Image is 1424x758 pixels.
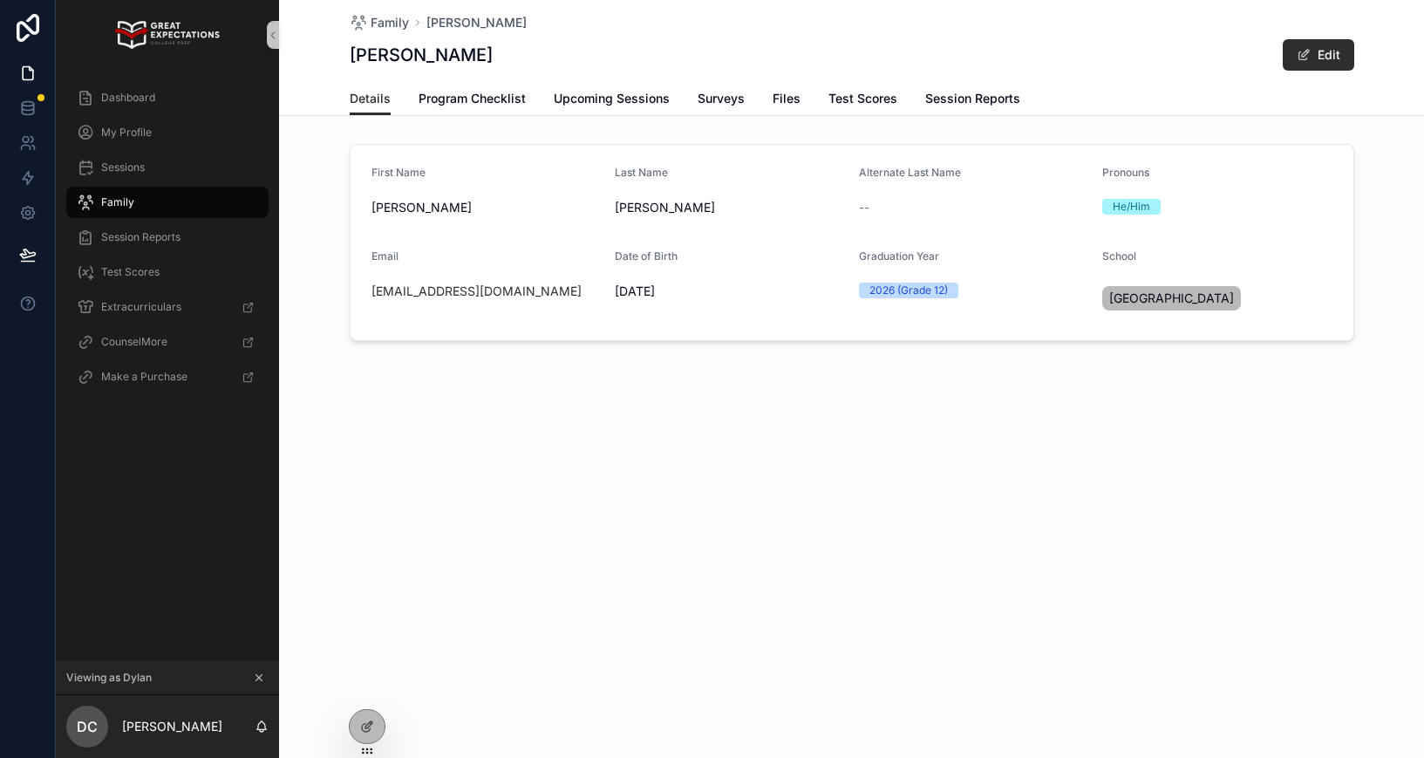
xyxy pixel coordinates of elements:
span: CounselMore [101,335,167,349]
a: My Profile [66,117,269,148]
div: 2026 (Grade 12) [869,283,948,298]
span: [DATE] [615,283,845,300]
span: Details [350,90,391,107]
span: Surveys [698,90,745,107]
span: Make a Purchase [101,370,187,384]
span: Files [773,90,801,107]
img: App logo [115,21,219,49]
p: [PERSON_NAME] [122,718,222,735]
a: Surveys [698,83,745,118]
span: Sessions [101,160,145,174]
span: Last Name [615,166,668,179]
a: Details [350,83,391,116]
span: [PERSON_NAME] [615,199,845,216]
a: Test Scores [66,256,269,288]
a: Extracurriculars [66,291,269,323]
span: School [1102,249,1136,263]
a: CounselMore [66,326,269,358]
a: Upcoming Sessions [554,83,670,118]
span: Date of Birth [615,249,678,263]
a: [EMAIL_ADDRESS][DOMAIN_NAME] [371,283,582,300]
span: -- [859,199,869,216]
span: First Name [371,166,426,179]
button: Edit [1283,39,1354,71]
a: Session Reports [925,83,1020,118]
span: Session Reports [925,90,1020,107]
span: [PERSON_NAME] [371,199,602,216]
span: Family [371,14,409,31]
a: Program Checklist [419,83,526,118]
span: Program Checklist [419,90,526,107]
a: Family [66,187,269,218]
span: Test Scores [828,90,897,107]
span: Session Reports [101,230,181,244]
a: Session Reports [66,222,269,253]
span: Test Scores [101,265,160,279]
span: Graduation Year [859,249,939,263]
a: Files [773,83,801,118]
a: Family [350,14,409,31]
span: Viewing as Dylan [66,671,152,685]
span: Family [101,195,134,209]
span: DC [77,716,98,737]
div: He/Him [1113,199,1150,215]
a: Make a Purchase [66,361,269,393]
a: Sessions [66,152,269,183]
span: Extracurriculars [101,300,181,314]
div: scrollable content [56,70,279,415]
span: Alternate Last Name [859,166,961,179]
span: My Profile [101,126,152,140]
span: Dashboard [101,91,155,105]
h1: [PERSON_NAME] [350,43,493,67]
a: Test Scores [828,83,897,118]
a: Dashboard [66,82,269,113]
a: [PERSON_NAME] [426,14,527,31]
span: Email [371,249,399,263]
span: [GEOGRAPHIC_DATA] [1109,290,1234,307]
span: Upcoming Sessions [554,90,670,107]
span: Pronouns [1102,166,1149,179]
